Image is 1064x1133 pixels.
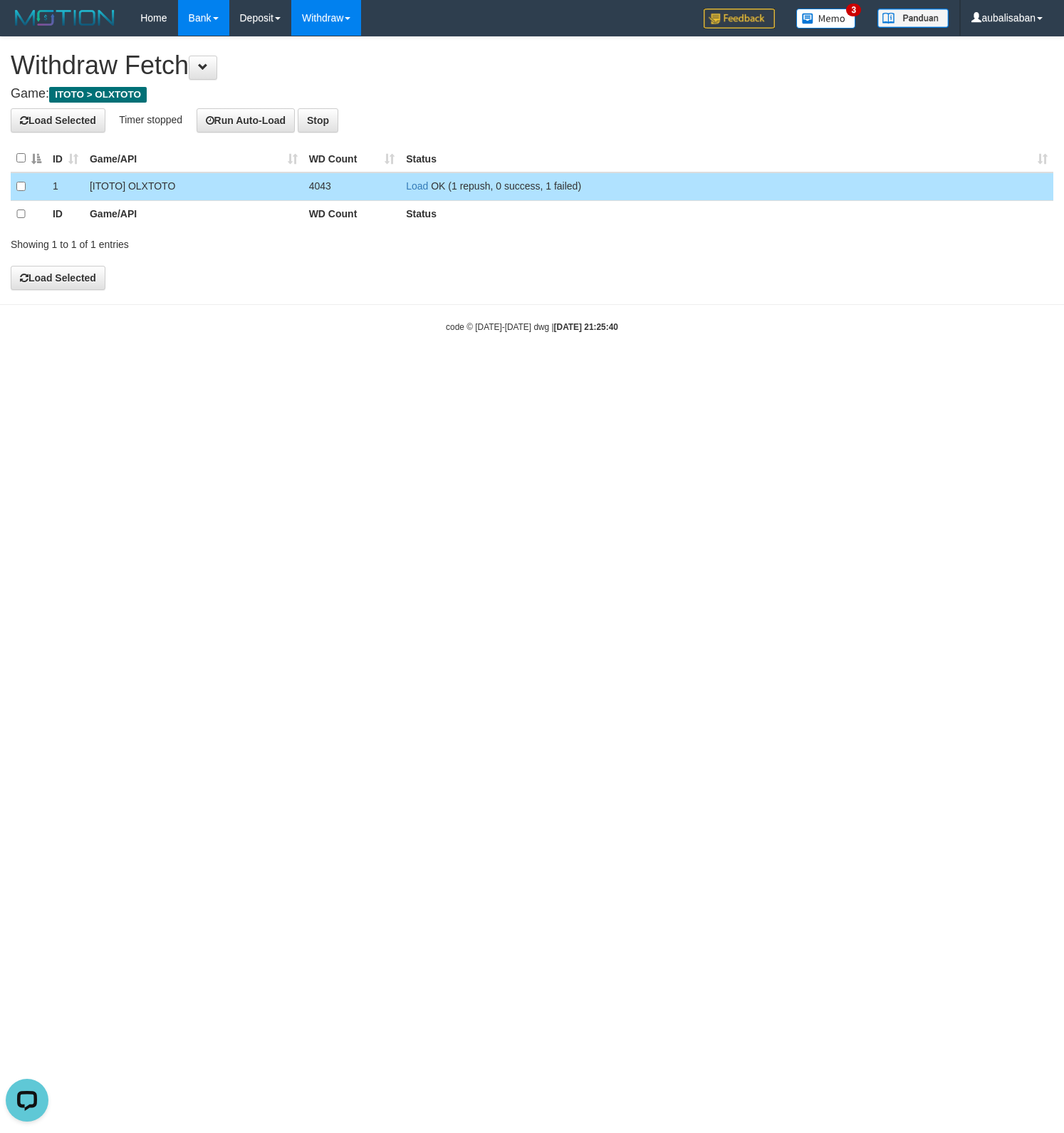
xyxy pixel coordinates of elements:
[309,180,331,192] span: 4043
[303,145,400,172] th: WD Count: activate to sort column ascending
[400,200,1053,227] th: Status
[431,180,581,192] span: OK (1 repush, 0 success, 1 failed)
[84,172,303,200] td: [ITOTO] OLXTOTO
[11,87,1053,101] h4: Game:
[197,108,296,133] button: Run Auto-Load
[406,180,428,192] a: Load
[11,7,119,29] img: MOTION_logo.png
[119,113,182,125] span: Timer stopped
[400,145,1053,172] th: Status: activate to sort column ascending
[554,322,618,332] strong: [DATE] 21:25:40
[47,200,84,227] th: ID
[704,9,775,29] img: Feedback.jpg
[84,145,303,172] th: Game/API: activate to sort column ascending
[11,51,1053,80] h1: Withdraw Fetch
[303,200,400,227] th: WD Count
[796,9,856,29] img: Button%20Memo.svg
[47,172,84,200] td: 1
[47,145,84,172] th: ID: activate to sort column ascending
[84,200,303,227] th: Game/API
[11,108,105,133] button: Load Selected
[49,87,147,103] span: ITOTO > OLXTOTO
[846,4,861,16] span: 3
[11,266,105,290] button: Load Selected
[877,9,949,28] img: panduan.png
[6,6,48,48] button: Open LiveChat chat widget
[446,322,618,332] small: code © [DATE]-[DATE] dwg |
[298,108,338,133] button: Stop
[11,232,433,252] div: Showing 1 to 1 of 1 entries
